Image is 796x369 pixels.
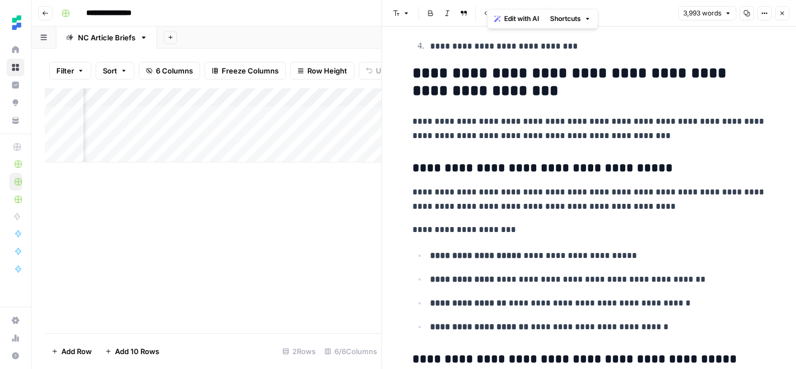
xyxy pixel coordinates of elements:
[7,312,24,329] a: Settings
[7,347,24,365] button: Help + Support
[78,32,135,43] div: NC Article Briefs
[7,94,24,112] a: Opportunities
[7,9,24,36] button: Workspace: Ten Speed
[56,65,74,76] span: Filter
[678,6,736,20] button: 3,993 words
[278,342,320,360] div: 2 Rows
[7,41,24,59] a: Home
[550,14,581,24] span: Shortcuts
[7,76,24,94] a: Insights
[7,13,27,33] img: Ten Speed Logo
[139,62,200,80] button: 6 Columns
[546,12,595,26] button: Shortcuts
[45,342,98,360] button: Add Row
[205,62,286,80] button: Freeze Columns
[504,14,539,24] span: Edit with AI
[115,346,159,357] span: Add 10 Rows
[103,65,117,76] span: Sort
[49,62,91,80] button: Filter
[7,329,24,347] a: Usage
[56,27,157,49] a: NC Article Briefs
[61,346,92,357] span: Add Row
[7,59,24,76] a: Browse
[222,65,279,76] span: Freeze Columns
[7,112,24,129] a: Your Data
[156,65,193,76] span: 6 Columns
[320,342,381,360] div: 6/6 Columns
[307,65,347,76] span: Row Height
[683,8,721,18] span: 3,993 words
[376,65,395,76] span: Undo
[359,62,402,80] button: Undo
[290,62,354,80] button: Row Height
[96,62,134,80] button: Sort
[490,12,543,26] button: Edit with AI
[98,342,166,360] button: Add 10 Rows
